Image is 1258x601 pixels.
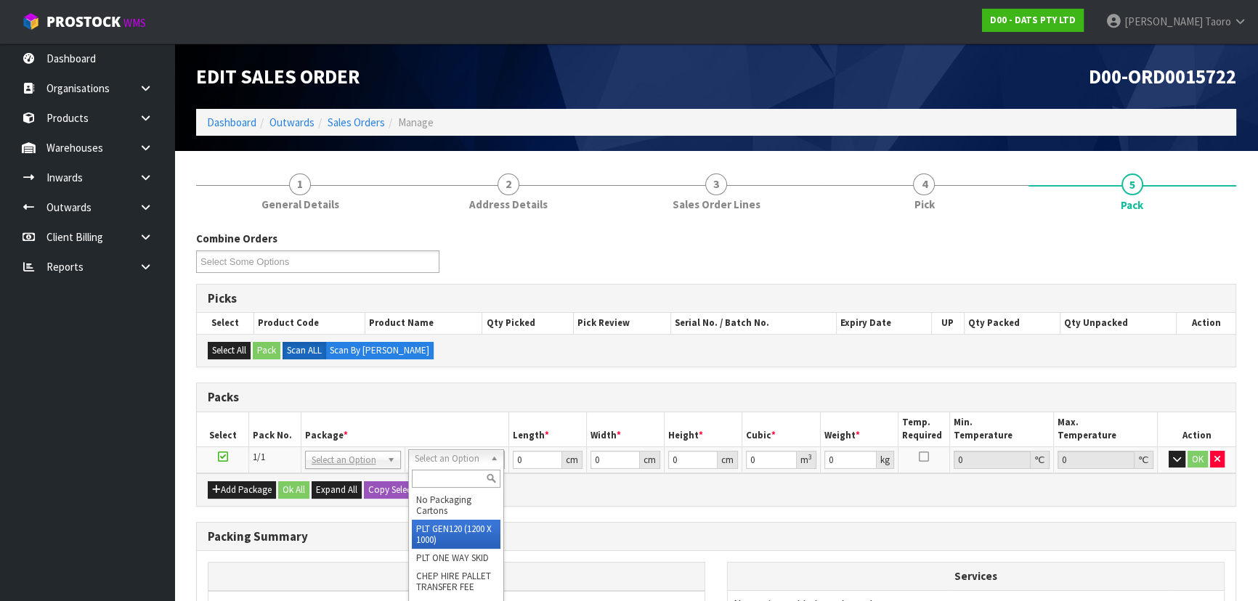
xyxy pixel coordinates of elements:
a: Outwards [269,115,314,129]
label: Scan By [PERSON_NAME] [325,342,434,359]
span: General Details [261,197,339,212]
div: cm [718,451,738,469]
img: cube-alt.png [22,12,40,30]
th: Qty Packed [964,313,1060,333]
span: Address Details [469,197,548,212]
th: Action [1176,313,1235,333]
span: [PERSON_NAME] [1124,15,1203,28]
th: Select [197,412,249,446]
strong: D00 - DATS PTY LTD [990,14,1076,26]
span: Pick [914,197,934,212]
th: Expiry Date [836,313,931,333]
button: Expand All [312,481,362,499]
span: 4 [913,173,935,195]
div: m [797,451,816,469]
span: 2 [498,173,519,195]
a: D00 - DATS PTY LTD [982,9,1084,32]
th: Action [1158,412,1235,446]
label: Scan ALL [283,342,326,359]
th: Qty Unpacked [1060,313,1177,333]
th: Pack No. [249,412,301,446]
span: Select an Option [415,450,484,467]
h3: Packs [208,391,1225,404]
th: Pick Review [574,313,671,333]
th: Product Code [253,313,365,333]
button: OK [1188,451,1208,468]
span: ProStock [46,12,121,31]
div: kg [877,451,894,469]
th: Height [665,412,742,446]
span: D00-ORD0015722 [1089,64,1236,89]
button: Pack [253,342,280,359]
span: Pack [1121,197,1143,213]
button: Select All [208,342,251,359]
div: cm [640,451,660,469]
span: Edit Sales Order [196,64,360,89]
span: Sales Order Lines [673,197,760,212]
span: Taoro [1205,15,1231,28]
span: 1/1 [253,451,265,463]
th: Packagings [208,563,705,591]
th: Qty Picked [482,313,574,333]
div: cm [562,451,583,469]
h3: Picks [208,292,1225,306]
th: Max. Temperature [1054,412,1158,446]
th: Package [301,412,508,446]
li: CHEP HIRE PALLET TRANSFER FEE [412,567,500,596]
span: Expand All [316,483,357,496]
th: Weight [820,412,898,446]
a: Dashboard [207,115,256,129]
li: PLT GEN120 (1200 X 1000) [412,520,500,549]
th: Length [508,412,586,446]
th: Serial No. / Batch No. [671,313,837,333]
button: Copy Selected [364,481,428,499]
div: ℃ [1135,451,1153,469]
th: Services [728,563,1224,590]
span: Select an Option [312,451,381,469]
span: 1 [289,173,311,195]
span: Manage [398,115,434,129]
span: 5 [1121,173,1143,195]
a: Sales Orders [328,115,385,129]
label: Combine Orders [196,231,277,246]
h3: Packing Summary [208,530,1225,544]
th: Cubic [742,412,820,446]
button: Ok All [278,481,309,499]
th: Select [197,313,253,333]
th: Product Name [365,313,482,333]
button: Add Package [208,481,276,499]
th: Min. Temperature [950,412,1054,446]
div: ℃ [1031,451,1050,469]
th: Temp. Required [898,412,950,446]
sup: 3 [808,452,812,462]
th: UP [931,313,964,333]
li: PLT ONE WAY SKID [412,549,500,567]
li: No Packaging Cartons [412,491,500,520]
span: 3 [705,173,727,195]
small: WMS [123,16,146,30]
th: Width [586,412,664,446]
